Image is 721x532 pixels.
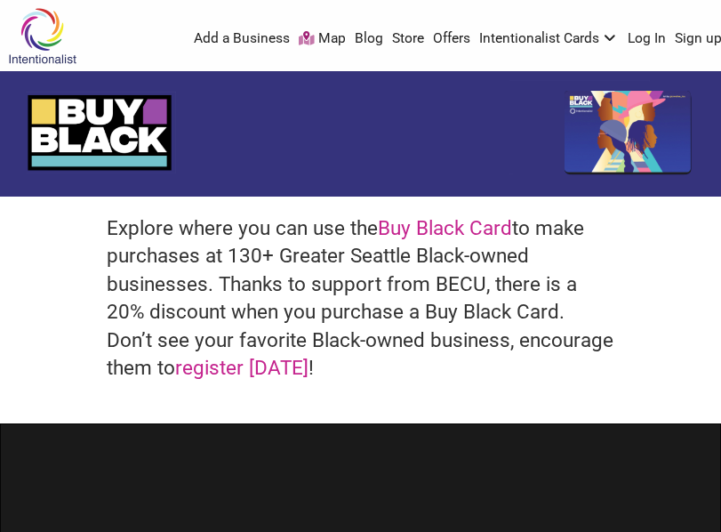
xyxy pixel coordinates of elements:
a: Add a Business [194,29,290,49]
a: Map [299,29,346,49]
a: Buy Black Card [378,216,512,239]
a: Intentionalist Cards [479,29,620,49]
a: Blog [355,29,383,49]
h4: Explore where you can use the to make purchases at 130+ Greater Seattle Black-owned businesses. T... [107,214,614,383]
a: Store [392,29,424,49]
a: register [DATE] [175,356,308,379]
a: Offers [433,29,470,49]
a: Log In [628,29,666,49]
